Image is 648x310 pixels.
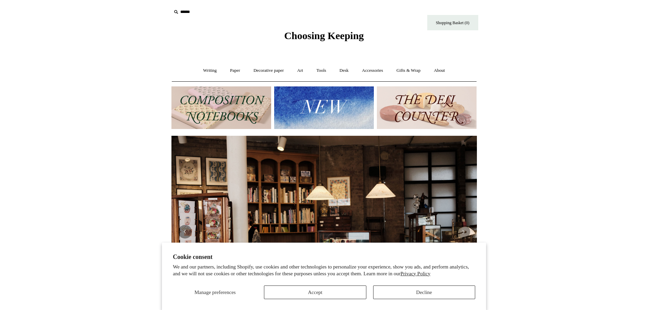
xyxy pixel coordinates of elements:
[274,86,374,129] img: New.jpg__PID:f73bdf93-380a-4a35-bcfe-7823039498e1
[171,86,271,129] img: 202302 Composition ledgers.jpg__PID:69722ee6-fa44-49dd-a067-31375e5d54ec
[173,285,257,299] button: Manage preferences
[224,62,246,80] a: Paper
[356,62,389,80] a: Accessories
[390,62,427,80] a: Gifts & Wrap
[373,285,475,299] button: Decline
[173,264,475,277] p: We and our partners, including Shopify, use cookies and other technologies to personalize your ex...
[247,62,290,80] a: Decorative paper
[178,225,192,239] button: Previous
[264,285,366,299] button: Accept
[291,62,309,80] a: Art
[333,62,355,80] a: Desk
[456,225,470,239] button: Next
[173,254,475,261] h2: Cookie consent
[427,15,478,30] a: Shopping Basket (0)
[197,62,223,80] a: Writing
[428,62,451,80] a: About
[377,86,477,129] img: The Deli Counter
[195,290,236,295] span: Manage preferences
[310,62,332,80] a: Tools
[284,35,364,40] a: Choosing Keeping
[284,30,364,41] span: Choosing Keeping
[400,271,430,276] a: Privacy Policy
